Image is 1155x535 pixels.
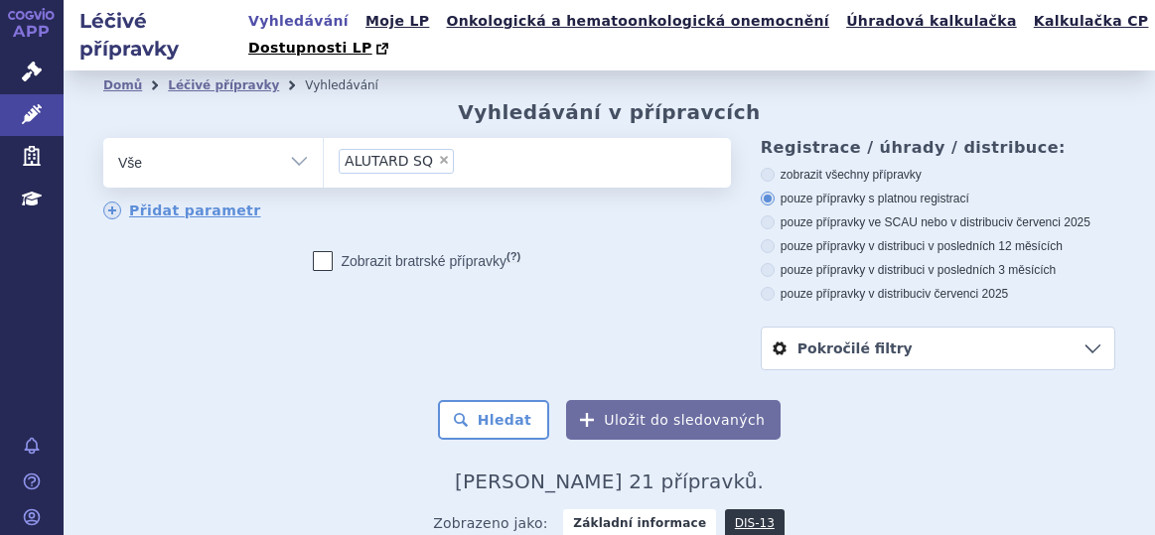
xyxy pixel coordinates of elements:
a: Onkologická a hematoonkologická onemocnění [440,8,835,35]
h2: Vyhledávání v přípravcích [458,100,761,124]
a: Kalkulačka CP [1028,8,1155,35]
a: Úhradová kalkulačka [840,8,1023,35]
label: pouze přípravky ve SCAU nebo v distribuci [761,214,1115,230]
span: ALUTARD SQ [345,154,433,168]
a: Přidat parametr [103,201,261,219]
label: Zobrazit bratrské přípravky [313,251,520,271]
span: Dostupnosti LP [248,40,372,56]
a: Pokročilé filtry [762,328,1114,369]
label: pouze přípravky v distribuci [761,286,1115,302]
a: Domů [103,78,142,92]
span: [PERSON_NAME] 21 přípravků. [455,469,764,493]
button: Uložit do sledovaných [566,400,781,440]
label: pouze přípravky v distribuci v posledních 3 měsících [761,262,1115,278]
h2: Léčivé přípravky [64,7,242,63]
li: Vyhledávání [305,70,404,100]
button: Hledat [438,400,550,440]
a: Dostupnosti LP [242,35,398,63]
span: × [438,154,450,166]
label: zobrazit všechny přípravky [761,167,1115,183]
abbr: (?) [506,250,520,263]
span: v červenci 2025 [925,287,1008,301]
a: Moje LP [360,8,435,35]
label: pouze přípravky v distribuci v posledních 12 měsících [761,238,1115,254]
a: Vyhledávání [242,8,355,35]
input: ALUTARD SQ [460,148,471,173]
span: v červenci 2025 [1007,215,1090,229]
label: pouze přípravky s platnou registrací [761,191,1115,206]
h3: Registrace / úhrady / distribuce: [761,138,1115,157]
a: Léčivé přípravky [168,78,279,92]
